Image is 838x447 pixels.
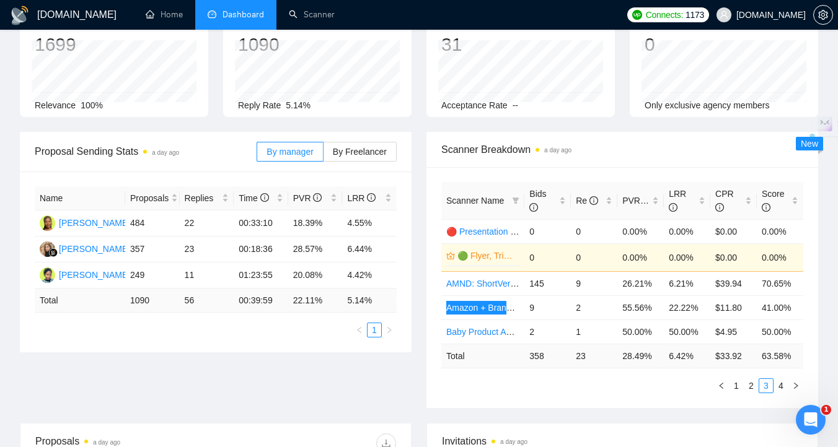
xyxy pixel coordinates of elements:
[267,147,313,157] span: By manager
[35,186,125,210] th: Name
[571,271,617,295] td: 9
[813,5,833,25] button: setting
[59,242,130,256] div: [PERSON_NAME]
[239,193,268,203] span: Time
[59,216,130,230] div: [PERSON_NAME]
[446,303,654,313] a: Amazon + Branding, Short prompt, >35$/h, no agency
[788,378,803,393] li: Next Page
[788,378,803,393] button: right
[617,271,664,295] td: 26.21%
[260,193,269,202] span: info-circle
[646,8,683,22] span: Connects:
[524,219,571,243] td: 0
[81,100,103,110] span: 100%
[356,326,363,334] span: left
[35,289,125,313] td: Total
[288,210,343,237] td: 18.39%
[664,243,710,271] td: 0.00%
[774,378,788,393] li: 4
[342,289,397,313] td: 5.14 %
[669,189,686,212] span: LRR
[529,189,546,212] span: Bids
[544,147,571,154] time: a day ago
[664,271,710,295] td: 6.21%
[710,271,757,295] td: $39.94
[757,243,803,271] td: 0.00%
[185,191,220,205] span: Replies
[757,344,803,368] td: 63.58 %
[710,319,757,344] td: $4.95
[352,323,367,337] li: Previous Page
[180,186,234,210] th: Replies
[234,263,288,289] td: 01:23:55
[446,327,664,337] a: Baby Product Amazon, Short prompt, >35$/h, no agency
[813,10,833,20] a: setting
[288,237,343,263] td: 28.57%
[529,203,538,212] span: info-circle
[93,439,120,446] time: a day ago
[382,323,397,337] button: right
[441,33,521,56] div: 31
[714,378,729,393] button: left
[759,378,774,393] li: 3
[589,196,598,205] span: info-circle
[446,279,706,289] a: AMND: ShortVerT - V2_Branding, Short Prompt, >36$/h, no agency
[125,263,180,289] td: 249
[509,191,522,210] span: filter
[288,289,343,313] td: 22.11 %
[125,186,180,210] th: Proposals
[821,405,831,415] span: 1
[35,100,76,110] span: Relevance
[571,243,617,271] td: 0
[571,295,617,319] td: 2
[774,379,788,393] a: 4
[664,295,710,319] td: 22.22%
[664,344,710,368] td: 6.42 %
[718,382,725,389] span: left
[35,144,257,159] span: Proposal Sending Stats
[40,217,130,227] a: D[PERSON_NAME]
[513,100,518,110] span: --
[617,319,664,344] td: 50.00%
[664,319,710,344] td: 50.00%
[664,219,710,243] td: 0.00%
[10,6,30,25] img: logo
[524,295,571,319] td: 9
[710,295,757,319] td: $11.80
[710,243,757,271] td: $0.00
[49,248,58,257] img: gigradar-bm.png
[234,289,288,313] td: 00:39:59
[744,378,759,393] li: 2
[386,326,393,334] span: right
[714,378,729,393] li: Previous Page
[571,344,617,368] td: 23
[288,263,343,289] td: 20.08%
[293,193,322,203] span: PVR
[234,210,288,237] td: 00:33:10
[757,271,803,295] td: 70.65%
[762,189,785,212] span: Score
[40,267,55,283] img: AO
[35,33,127,56] div: 1699
[762,203,770,212] span: info-circle
[524,243,571,271] td: 0
[617,344,664,368] td: 28.49 %
[720,11,728,19] span: user
[441,142,803,157] span: Scanner Breakdown
[446,227,582,237] a: 🔴 Presentation >35$/h, no agency
[130,191,169,205] span: Proposals
[710,344,757,368] td: $ 33.92
[759,379,773,393] a: 3
[645,100,770,110] span: Only exclusive agency members
[796,405,826,435] iframe: Intercom live chat
[524,344,571,368] td: 358
[814,10,832,20] span: setting
[180,289,234,313] td: 56
[729,378,744,393] li: 1
[342,263,397,289] td: 4.42%
[152,149,179,156] time: a day ago
[457,249,517,263] a: 🟢 Flyer, Triplet, Pamphlet, Hangout >36$/h, no agency
[286,100,311,110] span: 5.14%
[234,237,288,263] td: 00:18:36
[512,197,519,204] span: filter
